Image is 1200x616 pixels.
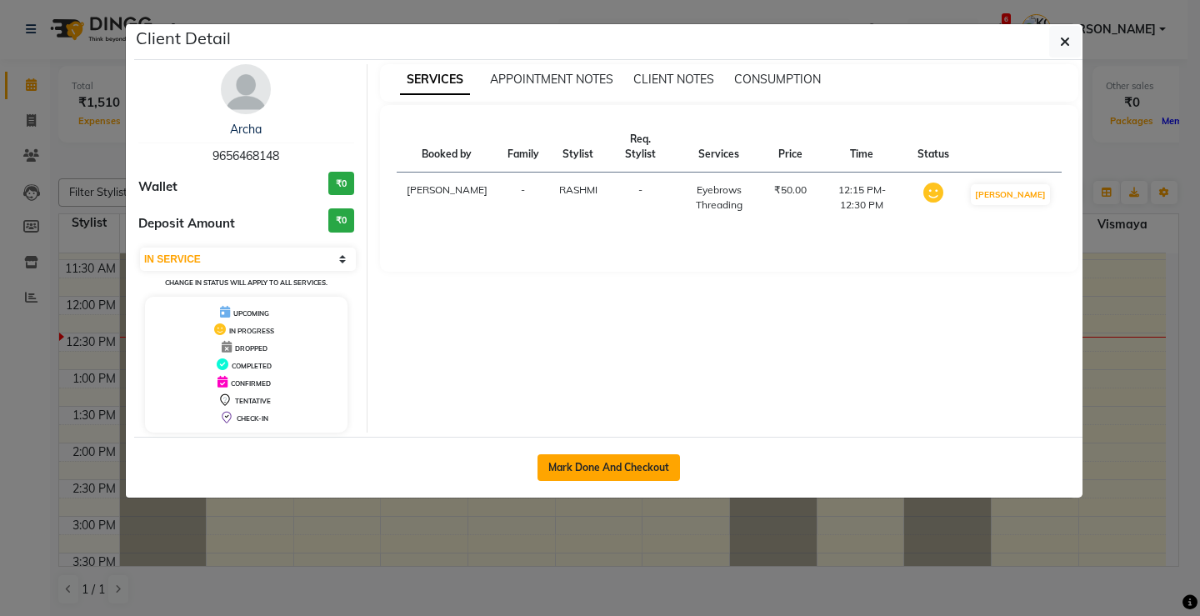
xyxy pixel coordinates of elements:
h3: ₹0 [328,208,354,233]
a: Archa [230,122,262,137]
span: TENTATIVE [235,397,271,405]
td: - [607,173,674,223]
span: DROPPED [235,344,267,353]
span: 9656468148 [212,148,279,163]
h5: Client Detail [136,26,231,51]
th: Family [497,122,549,173]
span: CLIENT NOTES [633,72,714,87]
span: CHECK-IN [237,414,268,423]
th: Status [907,122,959,173]
span: APPOINTMENT NOTES [490,72,613,87]
span: Wallet [138,178,177,197]
small: Change in status will apply to all services. [165,278,327,287]
div: Eyebrows Threading [684,183,754,213]
span: COMPLETED [232,362,272,370]
span: RASHMI [559,183,597,196]
td: 12:15 PM-12:30 PM [817,173,907,223]
button: [PERSON_NAME] [971,184,1050,205]
span: CONSUMPTION [734,72,821,87]
h3: ₹0 [328,172,354,196]
span: Deposit Amount [138,214,235,233]
th: Req. Stylist [607,122,674,173]
th: Price [764,122,817,173]
span: IN PROGRESS [229,327,274,335]
td: - [497,173,549,223]
img: avatar [221,64,271,114]
span: SERVICES [400,65,470,95]
th: Services [674,122,764,173]
th: Time [817,122,907,173]
span: UPCOMING [233,309,269,318]
button: Mark Done And Checkout [537,454,680,481]
span: CONFIRMED [231,379,271,388]
th: Stylist [549,122,607,173]
th: Booked by [397,122,497,173]
div: ₹50.00 [774,183,807,198]
td: [PERSON_NAME] [397,173,497,223]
